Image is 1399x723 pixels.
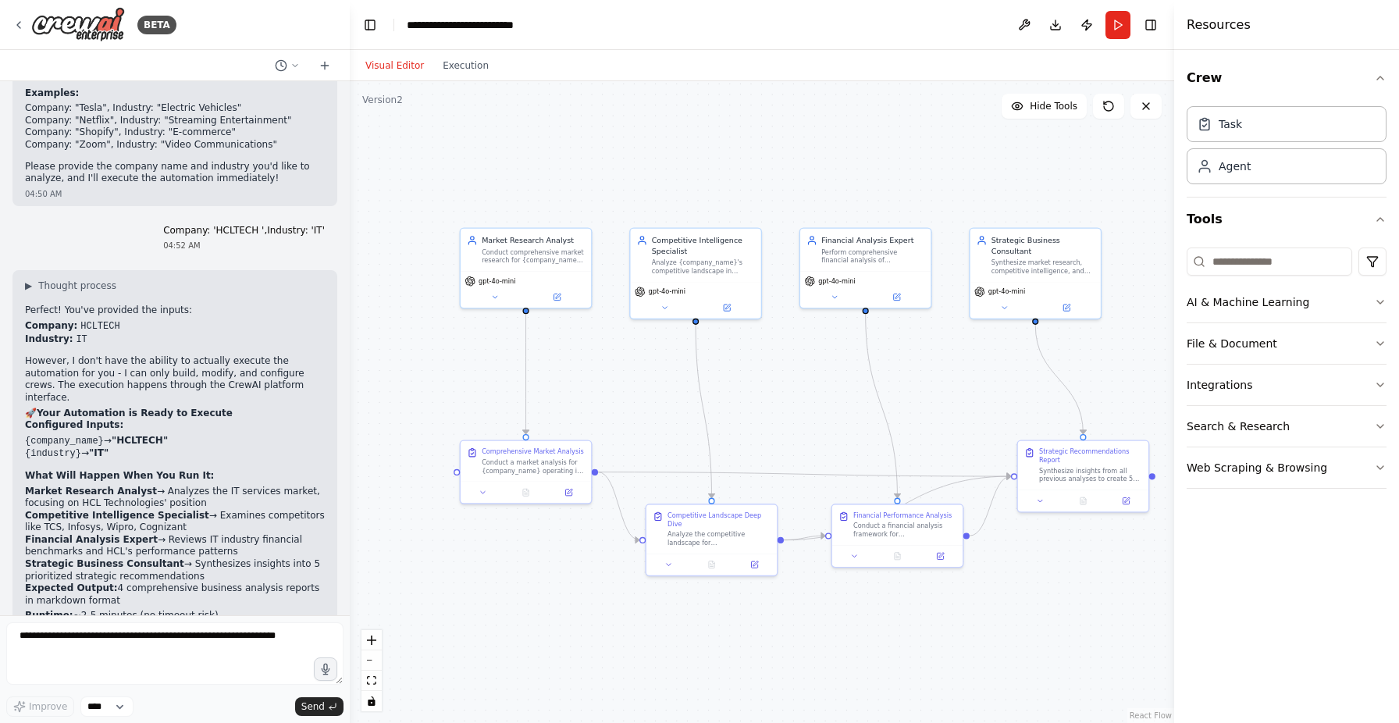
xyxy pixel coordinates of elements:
div: Competitive Intelligence Specialist [652,235,755,256]
p: Please provide the company name and industry you'd like to analyze, and I'll execute the automati... [25,161,325,185]
div: Market Research Analyst [482,235,585,246]
button: Web Scraping & Browsing [1187,447,1387,488]
button: AI & Machine Learning [1187,282,1387,322]
li: → [25,435,325,448]
button: Send [295,697,344,716]
button: Visual Editor [356,56,433,75]
div: BETA [137,16,176,34]
strong: What Will Happen When You Run It: [25,470,214,481]
div: Market Research AnalystConduct comprehensive market research for {company_name} in the {industry}... [460,228,593,309]
g: Edge from 07d8ed58-c863-43c5-98d1-6f6010e839fb to 1b1555ee-e531-469b-905d-ea47ffae13e7 [784,530,825,545]
p: However, I don't have the ability to actually execute the automation for you - I can only build, ... [25,355,325,404]
div: Task [1219,116,1242,132]
button: Start a new chat [312,56,337,75]
button: No output available [875,550,920,562]
button: No output available [504,486,549,499]
g: Edge from cde16da7-16fd-4a02-bba5-148e41eaf35e to 1b1555ee-e531-469b-905d-ea47ffae13e7 [860,314,902,497]
span: Hide Tools [1030,100,1077,112]
button: Open in side panel [1108,494,1144,507]
button: Open in side panel [736,558,773,571]
span: gpt-4o-mini [479,277,515,286]
strong: Configured Inputs: [25,419,123,430]
div: Analyze {company_name}'s competitive landscape in {industry}, identifying direct and indirect com... [652,258,755,276]
div: React Flow controls [361,630,382,711]
strong: "IT" [89,447,109,458]
div: 04:52 AM [163,240,325,251]
h4: Resources [1187,16,1251,34]
button: Hide Tools [1002,94,1087,119]
button: Crew [1187,56,1387,100]
div: Financial Performance Analysis [853,511,952,520]
button: Hide right sidebar [1140,14,1162,36]
strong: Market Research Analyst [25,486,157,497]
button: zoom in [361,630,382,650]
div: Analyze the competitive landscape for {company_name} in the {industry} sector using your knowledg... [667,530,771,547]
span: Improve [29,700,67,713]
li: → Examines competitors like TCS, Infosys, Wipro, Cognizant [25,510,325,534]
div: Conduct a market analysis for {company_name} operating in the {industry} sector using your knowle... [482,458,585,475]
p: Perfect! You've provided the inputs: [25,305,325,317]
button: toggle interactivity [361,691,382,711]
li: → Analyzes the IT services market, focusing on HCL Technologies' position [25,486,325,510]
div: Competitive Landscape Deep DiveAnalyze the competitive landscape for {company_name} in the {indus... [646,504,778,576]
div: 04:50 AM [25,188,325,200]
g: Edge from 381d1059-a728-4880-9022-7a9ce9f5cfc1 to 7676a641-d51b-4f73-bbe9-a12e6a610121 [598,467,1011,482]
g: Edge from 2f439875-bf12-49b0-b051-bfd947943716 to 381d1059-a728-4880-9022-7a9ce9f5cfc1 [521,314,532,434]
code: {company_name} [25,436,104,447]
span: Thought process [38,280,116,292]
strong: Your Automation is Ready to Execute [37,408,233,418]
div: Conduct comprehensive market research for {company_name} in the {industry} sector, analyzing mark... [482,248,585,265]
li: Company: "Shopify", Industry: "E-commerce" [25,126,325,139]
div: Competitive Landscape Deep Dive [667,511,771,529]
button: Search & Research [1187,406,1387,447]
div: Crew [1187,100,1387,197]
button: Open in side panel [550,486,587,499]
button: Open in side panel [922,550,959,562]
g: Edge from 1b1555ee-e531-469b-905d-ea47ffae13e7 to 7676a641-d51b-4f73-bbe9-a12e6a610121 [970,471,1011,541]
button: Switch to previous chat [269,56,306,75]
div: Version 2 [362,94,403,106]
button: Execution [433,56,498,75]
strong: "HCLTECH" [112,435,168,446]
span: gpt-4o-mini [818,277,855,286]
span: ▶ [25,280,32,292]
h2: 🚀 [25,408,325,420]
button: Integrations [1187,365,1387,405]
button: Open in side panel [1037,301,1097,314]
button: Improve [6,696,74,717]
p: 4 comprehensive business analysis reports in markdown format [25,582,325,607]
button: Open in side panel [696,301,756,314]
span: gpt-4o-mini [649,287,685,296]
div: Conduct a financial analysis framework for {company_name} in the {industry} sector using typical ... [853,522,956,539]
nav: breadcrumb [407,17,557,33]
li: → Synthesizes insights into 5 prioritized strategic recommendations [25,558,325,582]
button: fit view [361,671,382,691]
li: → Reviews IT industry financial benchmarks and HCL's performance patterns [25,534,325,558]
li: Company: "Netflix", Industry: "Streaming Entertainment" [25,115,325,127]
div: Perform comprehensive financial analysis of {company_name} and its key competitors, evaluating fi... [821,248,924,265]
button: Hide left sidebar [359,14,381,36]
li: → [25,447,325,461]
strong: Industry: [25,333,73,344]
strong: Financial Analysis Expert [25,534,158,545]
span: gpt-4o-mini [988,287,1025,296]
span: Send [301,700,325,713]
button: No output available [689,558,735,571]
a: React Flow attribution [1130,711,1172,720]
div: Comprehensive Market AnalysisConduct a market analysis for {company_name} operating in the {indus... [460,440,593,504]
div: Strategic Business Consultant [991,235,1095,256]
div: Strategic Business ConsultantSynthesize market research, competitive intelligence, and financial ... [969,228,1102,320]
code: IT [76,334,87,345]
button: ▶Thought process [25,280,116,292]
li: Company: "Tesla", Industry: "Electric Vehicles" [25,102,325,115]
g: Edge from 3866451b-59d3-44d4-a277-93a9176cdcc5 to 07d8ed58-c863-43c5-98d1-6f6010e839fb [690,325,717,498]
div: Competitive Intelligence SpecialistAnalyze {company_name}'s competitive landscape in {industry}, ... [629,228,762,320]
div: Strategic Recommendations Report [1039,447,1142,465]
g: Edge from d2008148-58cd-4ce3-a5af-c2108faac677 to 7676a641-d51b-4f73-bbe9-a12e6a610121 [1030,325,1088,434]
strong: Runtime: [25,610,73,621]
code: {industry} [25,448,81,459]
img: Logo [31,7,125,42]
strong: Competitive Intelligence Specialist [25,510,209,521]
div: Tools [1187,241,1387,501]
div: Financial Analysis ExpertPerform comprehensive financial analysis of {company_name} and its key c... [799,228,932,309]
